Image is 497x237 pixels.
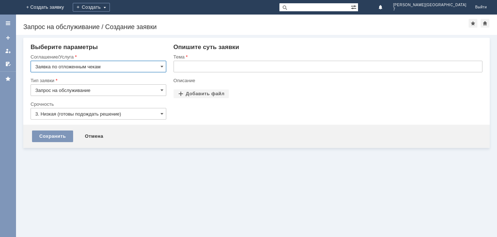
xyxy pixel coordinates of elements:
a: Мои согласования [2,58,14,70]
div: Создать [73,3,110,12]
a: Мои заявки [2,45,14,57]
span: Опишите суть заявки [174,44,239,51]
div: Сделать домашней страницей [481,19,489,28]
span: Выберите параметры [31,44,98,51]
div: Срочность [31,102,165,107]
div: Добавить в избранное [469,19,477,28]
span: Расширенный поиск [351,3,358,10]
span: 7 [393,7,466,12]
div: Описание [174,78,481,83]
div: Тема [174,55,481,59]
div: Запрос на обслуживание / Создание заявки [23,23,469,31]
div: Тип заявки [31,78,165,83]
span: [PERSON_NAME][GEOGRAPHIC_DATA] [393,3,466,7]
a: Создать заявку [2,32,14,44]
div: Соглашение/Услуга [31,55,165,59]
